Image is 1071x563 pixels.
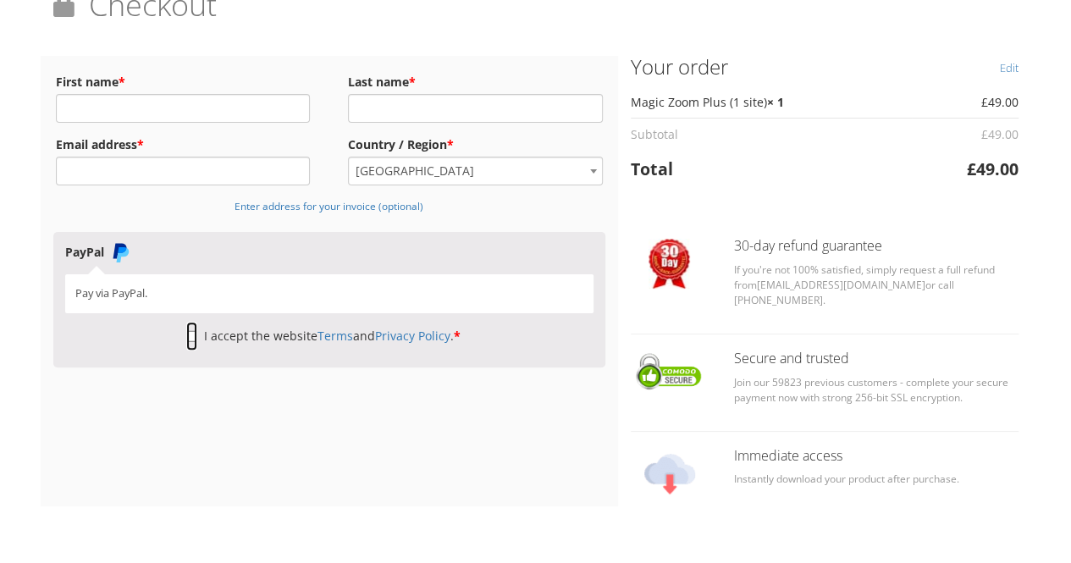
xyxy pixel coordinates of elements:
a: Privacy Policy [375,328,450,344]
th: Subtotal [631,118,912,150]
a: Enter address for your invoice (optional) [235,197,423,213]
abbr: required [454,328,461,344]
h3: 30-day refund guarantee [734,239,1019,254]
h3: Your order [631,56,1019,78]
a: Terms [317,328,353,344]
label: I accept the website and . [186,328,461,344]
bdi: 49.00 [981,126,1019,142]
p: Join our 59823 previous customers - complete your secure payment now with strong 256-bit SSL encr... [734,375,1019,406]
p: If you're not 100% satisfied, simply request a full refund from or call [PHONE_NUMBER]. [734,262,1019,308]
abbr: required [447,136,454,152]
label: Last name [348,70,603,94]
input: I accept the websiteTermsandPrivacy Policy.* [186,322,197,350]
label: First name [56,70,311,94]
td: Magic Zoom Plus (1 site) [631,86,912,118]
abbr: required [137,136,144,152]
th: Total [631,150,912,188]
a: Edit [1000,56,1019,80]
span: Mexico [349,157,602,185]
label: Email address [56,133,311,157]
h3: Secure and trusted [734,351,1019,367]
img: Checkout [649,239,690,289]
a: [EMAIL_ADDRESS][DOMAIN_NAME] [757,278,925,292]
span: £ [981,126,988,142]
abbr: required [119,74,125,90]
h3: Immediate access [734,449,1019,464]
img: PayPal [110,242,130,262]
label: Country / Region [348,133,603,157]
abbr: required [409,74,416,90]
small: Enter address for your invoice (optional) [235,199,423,213]
iframe: PayPal [53,373,606,506]
strong: × 1 [767,94,784,110]
p: Pay via PayPal. [75,285,582,301]
img: Checkout [631,351,709,392]
span: £ [967,157,976,180]
span: Country / Region [348,157,603,185]
bdi: 49.00 [981,94,1019,110]
label: PayPal [65,244,130,260]
bdi: 49.00 [967,157,1019,180]
img: Checkout [644,449,695,500]
p: Instantly download your product after purchase. [734,472,1019,487]
span: £ [981,94,988,110]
